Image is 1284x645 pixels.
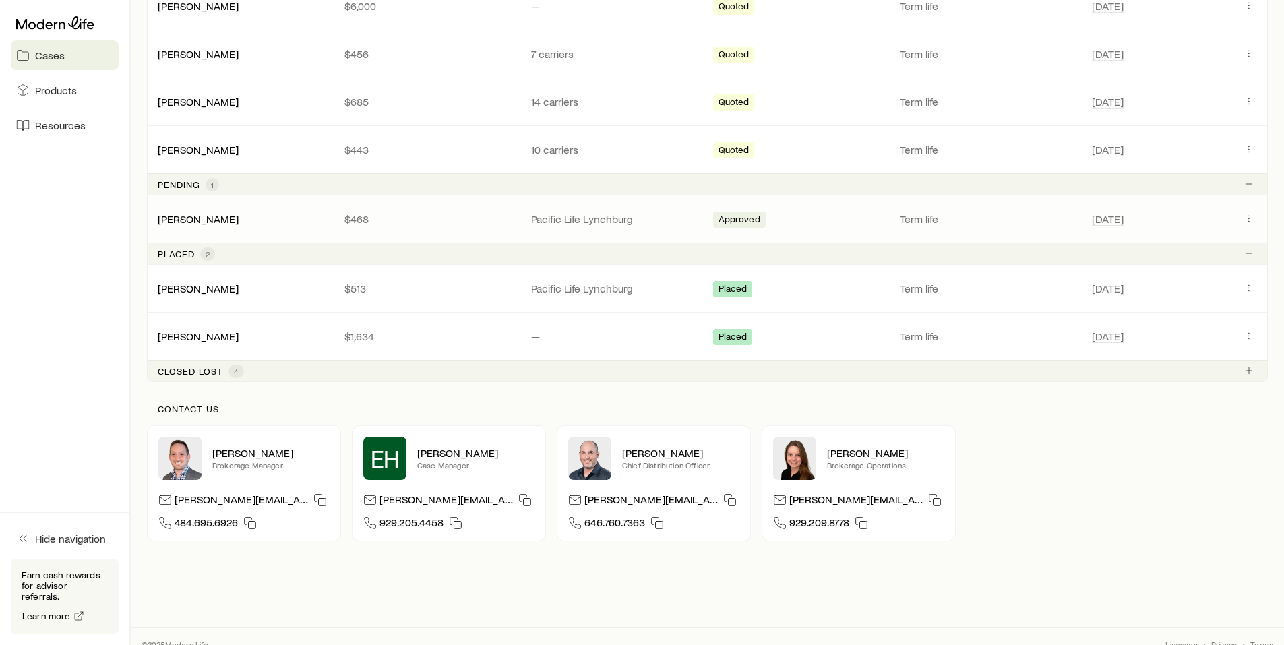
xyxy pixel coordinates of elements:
[371,445,400,472] span: EH
[35,84,77,97] span: Products
[158,47,239,60] a: [PERSON_NAME]
[719,49,750,63] span: Quoted
[719,214,760,228] span: Approved
[158,143,239,156] a: [PERSON_NAME]
[158,404,1257,414] p: Contact us
[827,460,944,470] p: Brokerage Operations
[379,516,444,534] span: 929.205.4458
[158,330,239,342] a: [PERSON_NAME]
[719,331,747,345] span: Placed
[789,493,923,511] p: [PERSON_NAME][EMAIL_ADDRESS][DOMAIN_NAME]
[584,516,645,534] span: 646.760.7363
[719,144,750,158] span: Quoted
[158,282,239,296] div: [PERSON_NAME]
[1092,212,1124,226] span: [DATE]
[158,143,239,157] div: [PERSON_NAME]
[622,446,739,460] p: [PERSON_NAME]
[900,282,1076,295] p: Term life
[212,460,330,470] p: Brokerage Manager
[211,179,214,190] span: 1
[158,330,239,344] div: [PERSON_NAME]
[22,611,71,621] span: Learn more
[789,516,849,534] span: 929.209.8778
[344,47,510,61] p: $456
[900,212,1076,226] p: Term life
[900,330,1076,343] p: Term life
[22,570,108,602] p: Earn cash rewards for advisor referrals.
[158,212,239,226] div: [PERSON_NAME]
[35,49,65,62] span: Cases
[719,96,750,111] span: Quoted
[11,111,119,140] a: Resources
[11,559,119,634] div: Earn cash rewards for advisor referrals.Learn more
[773,437,816,480] img: Ellen Wall
[531,212,696,226] p: Pacific Life Lynchburg
[568,437,611,480] img: Dan Pierson
[531,47,696,61] p: 7 carriers
[900,47,1076,61] p: Term life
[158,249,195,259] p: Placed
[900,95,1076,109] p: Term life
[719,1,750,15] span: Quoted
[379,493,513,511] p: [PERSON_NAME][EMAIL_ADDRESS][DOMAIN_NAME]
[11,524,119,553] button: Hide navigation
[344,212,510,226] p: $468
[417,460,534,470] p: Case Manager
[1092,330,1124,343] span: [DATE]
[531,143,696,156] p: 10 carriers
[1092,282,1124,295] span: [DATE]
[827,446,944,460] p: [PERSON_NAME]
[344,95,510,109] p: $685
[1092,95,1124,109] span: [DATE]
[900,143,1076,156] p: Term life
[175,516,238,534] span: 484.695.6926
[35,119,86,132] span: Resources
[158,95,239,109] div: [PERSON_NAME]
[531,330,696,343] p: —
[158,366,223,377] p: Closed lost
[175,493,308,511] p: [PERSON_NAME][EMAIL_ADDRESS][DOMAIN_NAME]
[158,47,239,61] div: [PERSON_NAME]
[1092,47,1124,61] span: [DATE]
[417,446,534,460] p: [PERSON_NAME]
[212,446,330,460] p: [PERSON_NAME]
[344,143,510,156] p: $443
[234,366,239,377] span: 4
[158,95,239,108] a: [PERSON_NAME]
[531,95,696,109] p: 14 carriers
[344,330,510,343] p: $1,634
[158,437,202,480] img: Brandon Parry
[344,282,510,295] p: $513
[622,460,739,470] p: Chief Distribution Officer
[158,179,200,190] p: Pending
[584,493,718,511] p: [PERSON_NAME][EMAIL_ADDRESS][DOMAIN_NAME]
[1092,143,1124,156] span: [DATE]
[206,249,210,259] span: 2
[158,212,239,225] a: [PERSON_NAME]
[531,282,696,295] p: Pacific Life Lynchburg
[11,75,119,105] a: Products
[719,283,747,297] span: Placed
[158,282,239,295] a: [PERSON_NAME]
[11,40,119,70] a: Cases
[35,532,106,545] span: Hide navigation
